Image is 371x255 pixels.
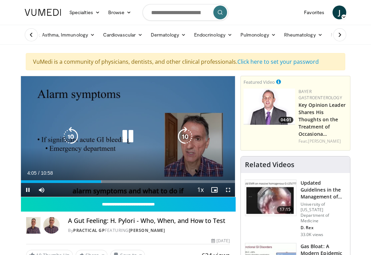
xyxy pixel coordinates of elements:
a: Endocrinology [190,28,236,42]
input: Search topics, interventions [143,4,228,21]
button: Mute [35,183,48,197]
img: VuMedi Logo [25,9,61,16]
img: 9828b8df-38ad-4333-b93d-bb657251ca89.png.150x105_q85_crop-smart_upscale.png [244,89,295,125]
a: Click here to set your password [237,58,319,65]
a: 17:15 Updated Guidelines in the Management of Large Colon Polyps: Inspecti… University of [US_STA... [245,180,346,237]
p: 33.0K views [301,232,323,237]
a: 04:01 [244,89,295,125]
div: VuMedi is a community of physicians, dentists, and other clinical professionals. [26,53,345,70]
button: Playback Rate [194,183,207,197]
img: Practical GP [26,217,41,234]
button: Enable picture-in-picture mode [207,183,221,197]
span: / [38,170,40,176]
div: By FEATURING [68,227,230,234]
img: dfcfcb0d-b871-4e1a-9f0c-9f64970f7dd8.150x105_q85_crop-smart_upscale.jpg [245,180,296,216]
a: Allergy, Asthma, Immunology [21,28,99,42]
a: Bayer Gastroenterology [299,89,342,101]
img: Avatar [43,217,60,234]
div: Feat. [299,138,347,144]
div: [DATE] [211,238,230,244]
span: 4:05 [27,170,36,176]
a: Pulmonology [236,28,280,42]
a: [PERSON_NAME] [308,138,340,144]
a: Specialties [65,6,104,19]
a: Favorites [300,6,328,19]
div: Progress Bar [21,180,235,183]
a: Practical GP [73,227,105,233]
a: Rheumatology [280,28,327,42]
a: [PERSON_NAME] [129,227,165,233]
p: D. Rex [301,225,346,231]
a: Key Opinion Leader Shares His Thoughts on the Treatment of Occasiona… [299,102,346,137]
span: 10:58 [41,170,53,176]
h3: Updated Guidelines in the Management of Large Colon Polyps: Inspecti… [301,180,346,200]
a: Browse [104,6,136,19]
button: Fullscreen [221,183,235,197]
span: 04:01 [279,117,293,123]
video-js: Video Player [21,76,235,197]
h4: A Gut Feeling: H. Pylori - Who, When, and How to Test [68,217,230,225]
a: Dermatology [147,28,190,42]
a: Cardiovascular [99,28,147,42]
small: Featured Video [244,79,275,85]
p: University of [US_STATE] Department of Medicine [301,202,346,224]
a: J [333,6,346,19]
button: Pause [21,183,35,197]
h4: Related Videos [245,161,294,169]
span: 17:15 [277,206,293,213]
